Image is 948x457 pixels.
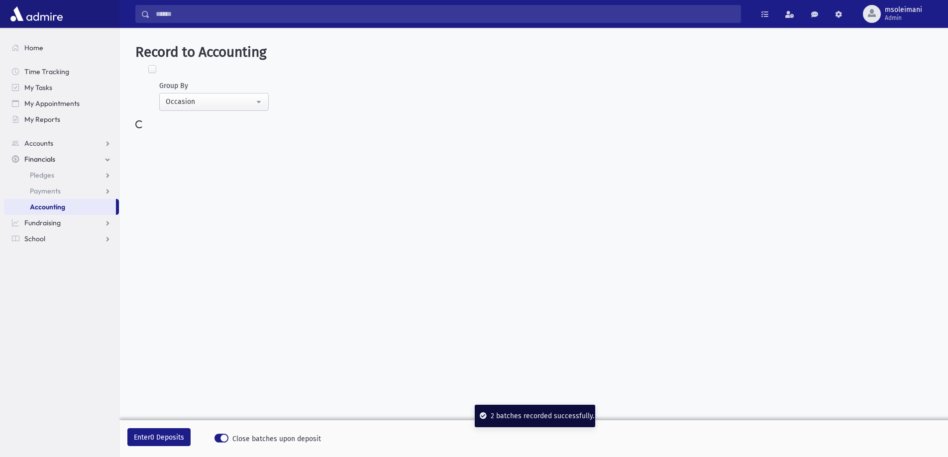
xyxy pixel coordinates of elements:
[885,14,922,22] span: Admin
[8,4,65,24] img: AdmirePro
[24,43,43,52] span: Home
[135,44,267,60] span: Record to Accounting
[885,6,922,14] span: msoleimani
[24,99,80,108] span: My Appointments
[150,433,184,442] span: 0 Deposits
[24,115,60,124] span: My Reports
[4,199,116,215] a: Accounting
[4,40,119,56] a: Home
[24,67,69,76] span: Time Tracking
[166,96,254,107] div: Occasion
[150,5,740,23] input: Search
[30,171,54,180] span: Pledges
[232,434,321,444] span: Close batches upon deposit
[24,218,61,227] span: Fundraising
[30,202,65,211] span: Accounting
[30,186,61,195] span: Payments
[4,215,119,231] a: Fundraising
[4,64,119,80] a: Time Tracking
[4,135,119,151] a: Accounts
[4,151,119,167] a: Financials
[159,93,269,111] button: Occasion
[24,234,45,243] span: School
[159,81,269,91] div: Group By
[487,411,594,421] div: 2 batches recorded successfully.
[4,167,119,183] a: Pledges
[4,95,119,111] a: My Appointments
[4,80,119,95] a: My Tasks
[4,183,119,199] a: Payments
[4,111,119,127] a: My Reports
[24,83,52,92] span: My Tasks
[4,231,119,247] a: School
[24,139,53,148] span: Accounts
[24,155,55,164] span: Financials
[127,428,191,446] button: Enter0 Deposits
